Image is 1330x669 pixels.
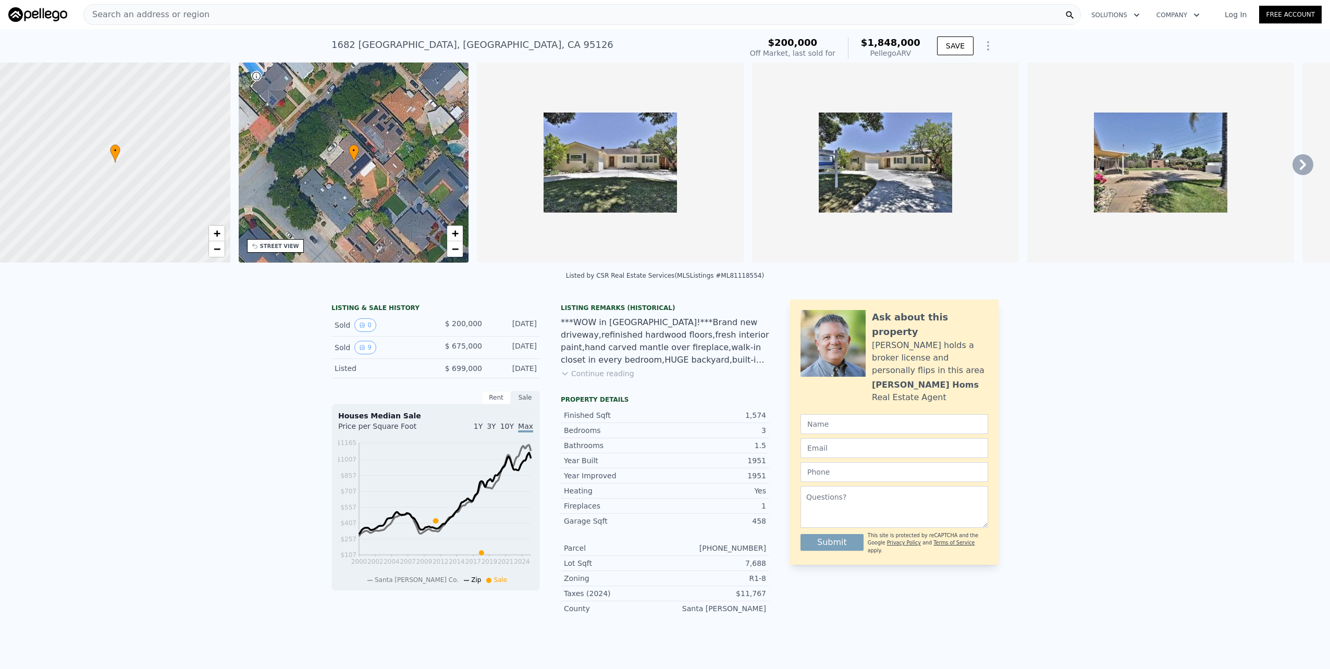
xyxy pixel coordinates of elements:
[665,455,766,466] div: 1951
[384,558,400,565] tspan: 2004
[416,558,433,565] tspan: 2009
[1027,63,1294,263] img: Sale: 165528798 Parcel: 30209005
[445,364,482,373] span: $ 699,000
[340,552,356,559] tspan: $107
[490,341,537,354] div: [DATE]
[1259,6,1322,23] a: Free Account
[801,462,988,482] input: Phone
[564,516,665,526] div: Garage Sqft
[518,422,533,432] span: Max
[482,558,498,565] tspan: 2019
[498,558,514,565] tspan: 2021
[340,519,356,527] tspan: $407
[213,242,220,255] span: −
[338,421,436,438] div: Price per Square Foot
[375,576,459,584] span: Santa [PERSON_NAME] Co.
[367,558,384,565] tspan: 2002
[887,540,921,546] a: Privacy Policy
[1148,6,1208,24] button: Company
[561,395,769,404] div: Property details
[665,425,766,436] div: 3
[564,543,665,553] div: Parcel
[768,37,818,48] span: $200,000
[861,48,920,58] div: Pellego ARV
[447,241,463,257] a: Zoom out
[340,488,356,495] tspan: $707
[337,439,356,447] tspan: $1165
[110,144,120,163] div: •
[801,534,864,551] button: Submit
[354,341,376,354] button: View historical data
[564,588,665,599] div: Taxes (2024)
[340,472,356,479] tspan: $857
[564,440,665,451] div: Bathrooms
[351,558,367,565] tspan: 2000
[331,304,540,314] div: LISTING & SALE HISTORY
[665,558,766,568] div: 7,688
[665,516,766,526] div: 458
[449,558,465,565] tspan: 2014
[331,38,613,52] div: 1682 [GEOGRAPHIC_DATA] , [GEOGRAPHIC_DATA] , CA 95126
[452,227,459,240] span: +
[561,368,634,379] button: Continue reading
[937,36,974,55] button: SAVE
[445,319,482,328] span: $ 200,000
[564,603,665,614] div: County
[564,425,665,436] div: Bedrooms
[338,411,533,421] div: Houses Median Sale
[471,576,481,584] span: Zip
[665,410,766,420] div: 1,574
[564,455,665,466] div: Year Built
[213,227,220,240] span: +
[349,144,359,163] div: •
[750,48,835,58] div: Off Market, last sold for
[349,146,359,155] span: •
[872,391,946,404] div: Real Estate Agent
[665,588,766,599] div: $11,767
[447,226,463,241] a: Zoom in
[445,342,482,350] span: $ 675,000
[564,410,665,420] div: Finished Sqft
[260,242,299,250] div: STREET VIEW
[433,558,449,565] tspan: 2012
[209,226,225,241] a: Zoom in
[872,339,988,377] div: [PERSON_NAME] holds a broker license and personally flips in this area
[490,363,537,374] div: [DATE]
[482,391,511,404] div: Rent
[400,558,416,565] tspan: 2007
[564,501,665,511] div: Fireplaces
[564,470,665,481] div: Year Improved
[110,146,120,155] span: •
[514,558,530,565] tspan: 2024
[665,440,766,451] div: 1.5
[665,501,766,511] div: 1
[354,318,376,332] button: View historical data
[494,576,507,584] span: Sale
[861,37,920,48] span: $1,848,000
[564,573,665,584] div: Zoning
[665,573,766,584] div: R1-8
[872,379,979,391] div: [PERSON_NAME] Homs
[1083,6,1148,24] button: Solutions
[337,456,356,463] tspan: $1007
[665,543,766,553] div: [PHONE_NUMBER]
[933,540,975,546] a: Terms of Service
[335,341,427,354] div: Sold
[868,532,988,554] div: This site is protected by reCAPTCHA and the Google and apply.
[84,8,210,21] span: Search an address or region
[340,504,356,511] tspan: $557
[752,63,1019,263] img: Sale: 165528798 Parcel: 30209005
[564,558,665,568] div: Lot Sqft
[490,318,537,332] div: [DATE]
[465,558,482,565] tspan: 2017
[335,318,427,332] div: Sold
[665,603,766,614] div: Santa [PERSON_NAME]
[561,316,769,366] div: ***WOW in [GEOGRAPHIC_DATA]!***Brand new driveway,refinished hardwood floors,fresh interior paint...
[561,304,769,312] div: Listing Remarks (Historical)
[872,310,988,339] div: Ask about this property
[8,7,67,22] img: Pellego
[665,470,766,481] div: 1951
[500,422,514,430] span: 10Y
[978,35,999,56] button: Show Options
[801,414,988,434] input: Name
